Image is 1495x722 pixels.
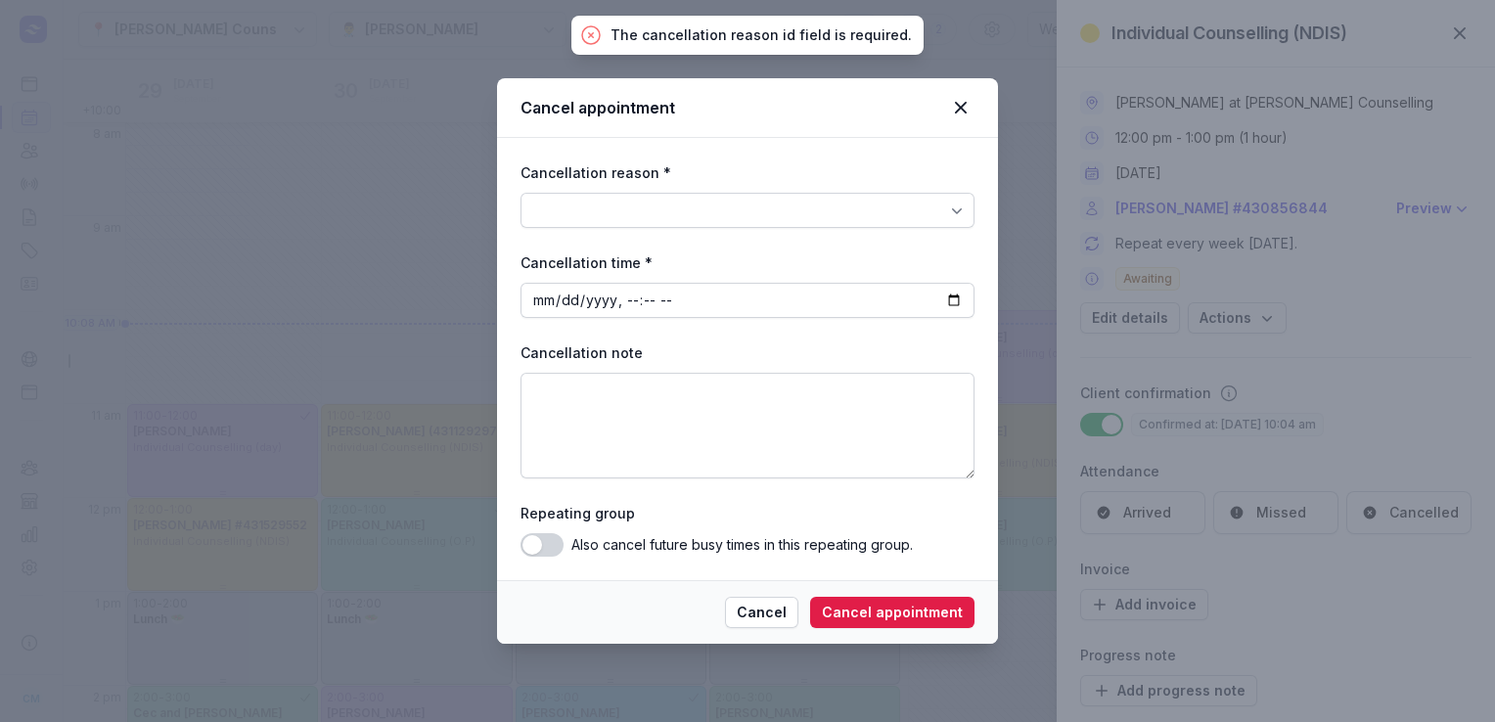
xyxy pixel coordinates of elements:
[810,597,974,628] button: Cancel appointment
[521,251,974,275] div: Cancellation time *
[521,341,974,365] div: Cancellation note
[737,601,787,624] span: Cancel
[725,597,798,628] button: Cancel
[521,502,635,525] div: Repeating group
[521,161,974,185] div: Cancellation reason *
[822,601,963,624] span: Cancel appointment
[571,535,913,555] div: Also cancel future busy times in this repeating group.
[521,96,947,119] div: Cancel appointment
